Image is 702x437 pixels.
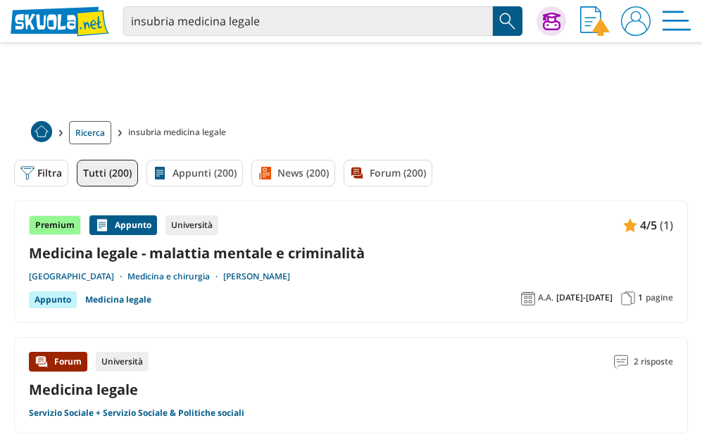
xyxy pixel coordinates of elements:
[31,121,52,142] img: Home
[623,218,637,232] img: Appunti contenuto
[14,160,68,186] button: Filtra
[580,6,610,36] img: Invia appunto
[127,271,223,282] a: Medicina e chirurgia
[20,166,35,180] img: Filtra filtri mobile
[497,11,518,32] img: Cerca appunti, riassunti o versioni
[89,215,157,235] div: Appunto
[660,216,673,234] span: (1)
[35,355,49,369] img: Forum contenuto
[538,292,553,303] span: A.A.
[493,6,522,36] button: Search Button
[640,216,657,234] span: 4/5
[153,166,167,180] img: Appunti filtro contenuto
[634,352,673,372] span: 2 risposte
[29,352,87,372] div: Forum
[29,407,244,419] a: Servizio Sociale + Servizio Sociale & Politiche sociali
[662,6,691,36] img: Menù
[95,218,109,232] img: Appunti contenuto
[350,166,364,180] img: Forum filtro contenuto
[621,6,651,36] img: User avatar
[123,6,493,36] input: Cerca appunti, riassunti o versioni
[146,160,243,186] a: Appunti (200)
[31,121,52,144] a: Home
[29,215,81,235] div: Premium
[69,121,111,144] a: Ricerca
[77,160,138,186] a: Tutti (200)
[96,352,149,372] div: Università
[258,166,272,180] img: News filtro contenuto
[29,291,77,308] div: Appunto
[344,160,432,186] a: Forum (200)
[638,292,643,303] span: 1
[223,271,290,282] a: [PERSON_NAME]
[85,291,151,308] a: Medicina legale
[29,271,127,282] a: [GEOGRAPHIC_DATA]
[521,291,535,305] img: Anno accademico
[556,292,613,303] span: [DATE]-[DATE]
[621,291,635,305] img: Pagine
[251,160,335,186] a: News (200)
[646,292,673,303] span: pagine
[165,215,218,235] div: Università
[543,13,560,30] img: Chiedi Tutor AI
[128,121,232,144] span: insubria medicina legale
[29,380,138,399] a: Medicina legale
[614,355,628,369] img: Commenti lettura
[29,243,673,262] a: Medicina legale - malattia mentale e criminalità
